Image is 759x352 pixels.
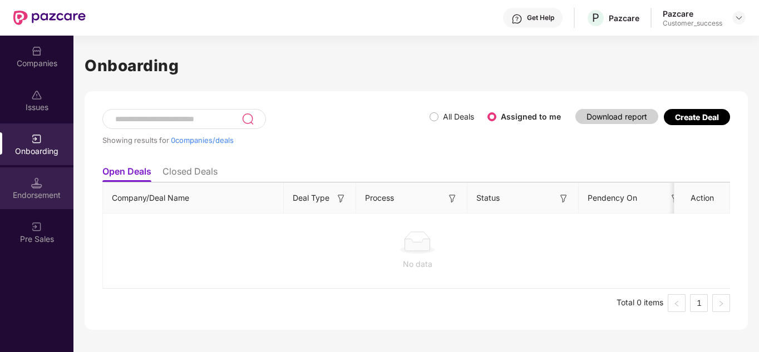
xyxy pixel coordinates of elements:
div: Create Deal [675,112,719,122]
div: Pazcare [609,13,639,23]
img: svg+xml;base64,PHN2ZyB3aWR0aD0iMTYiIGhlaWdodD0iMTYiIHZpZXdCb3g9IjAgMCAxNiAxNiIgZmlsbD0ibm9uZSIgeG... [669,193,681,204]
li: Next Page [712,294,730,312]
a: 1 [691,295,707,311]
img: svg+xml;base64,PHN2ZyB3aWR0aD0iMTYiIGhlaWdodD0iMTYiIHZpZXdCb3g9IjAgMCAxNiAxNiIgZmlsbD0ibm9uZSIgeG... [558,193,569,204]
span: Deal Type [293,192,329,204]
li: Previous Page [668,294,686,312]
button: right [712,294,730,312]
img: svg+xml;base64,PHN2ZyB3aWR0aD0iMjAiIGhlaWdodD0iMjAiIHZpZXdCb3g9IjAgMCAyMCAyMCIgZmlsbD0ibm9uZSIgeG... [31,221,42,232]
span: right [718,300,724,307]
div: Pazcare [663,8,722,19]
li: 1 [690,294,708,312]
span: left [673,300,680,307]
img: svg+xml;base64,PHN2ZyBpZD0iSGVscC0zMngzMiIgeG1sbnM9Imh0dHA6Ly93d3cudzMub3JnLzIwMDAvc3ZnIiB3aWR0aD... [511,13,523,24]
img: svg+xml;base64,PHN2ZyBpZD0iRHJvcGRvd24tMzJ4MzIiIHhtbG5zPSJodHRwOi8vd3d3LnczLm9yZy8yMDAwL3N2ZyIgd2... [735,13,743,22]
img: svg+xml;base64,PHN2ZyB3aWR0aD0iMjQiIGhlaWdodD0iMjUiIHZpZXdCb3g9IjAgMCAyNCAyNSIgZmlsbD0ibm9uZSIgeG... [241,112,254,126]
h1: Onboarding [85,53,748,78]
span: Pendency On [588,192,637,204]
label: All Deals [443,112,474,121]
span: 0 companies/deals [171,136,234,145]
img: svg+xml;base64,PHN2ZyB3aWR0aD0iMTYiIGhlaWdodD0iMTYiIHZpZXdCb3g9IjAgMCAxNiAxNiIgZmlsbD0ibm9uZSIgeG... [336,193,347,204]
li: Total 0 items [617,294,663,312]
div: Showing results for [102,136,430,145]
div: No data [112,258,723,270]
div: Customer_success [663,19,722,28]
button: left [668,294,686,312]
span: P [592,11,599,24]
img: svg+xml;base64,PHN2ZyBpZD0iQ29tcGFuaWVzIiB4bWxucz0iaHR0cDovL3d3dy53My5vcmcvMjAwMC9zdmciIHdpZHRoPS... [31,46,42,57]
th: Company/Deal Name [103,183,284,214]
label: Assigned to me [501,112,561,121]
img: svg+xml;base64,PHN2ZyB3aWR0aD0iMTYiIGhlaWdodD0iMTYiIHZpZXdCb3g9IjAgMCAxNiAxNiIgZmlsbD0ibm9uZSIgeG... [447,193,458,204]
img: svg+xml;base64,PHN2ZyB3aWR0aD0iMTQuNSIgaGVpZ2h0PSIxNC41IiB2aWV3Qm94PSIwIDAgMTYgMTYiIGZpbGw9Im5vbm... [31,177,42,189]
img: svg+xml;base64,PHN2ZyB3aWR0aD0iMjAiIGhlaWdodD0iMjAiIHZpZXdCb3g9IjAgMCAyMCAyMCIgZmlsbD0ibm9uZSIgeG... [31,133,42,145]
img: New Pazcare Logo [13,11,86,25]
li: Closed Deals [162,166,218,182]
th: Action [674,183,730,214]
img: svg+xml;base64,PHN2ZyBpZD0iSXNzdWVzX2Rpc2FibGVkIiB4bWxucz0iaHR0cDovL3d3dy53My5vcmcvMjAwMC9zdmciIH... [31,90,42,101]
button: Download report [575,109,658,124]
li: Open Deals [102,166,151,182]
span: Process [365,192,394,204]
span: Status [476,192,500,204]
div: Get Help [527,13,554,22]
